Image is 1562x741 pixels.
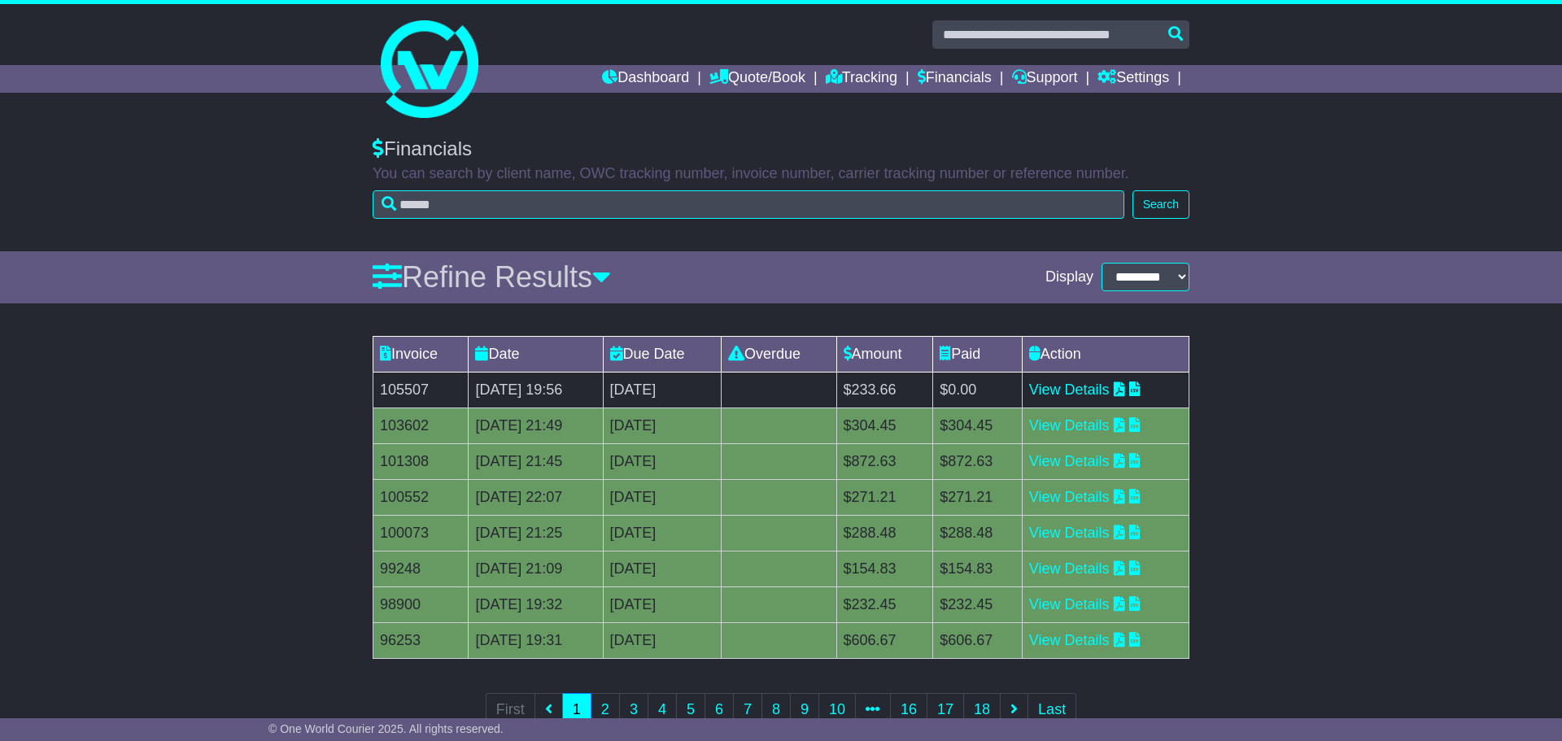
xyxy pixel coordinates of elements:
[648,693,677,726] a: 4
[469,372,603,408] td: [DATE] 19:56
[469,515,603,551] td: [DATE] 21:25
[603,515,721,551] td: [DATE]
[1029,596,1110,612] a: View Details
[373,586,469,622] td: 98900
[933,622,1023,658] td: $606.67
[469,551,603,586] td: [DATE] 21:09
[603,586,721,622] td: [DATE]
[1029,489,1110,505] a: View Details
[1045,268,1093,286] span: Display
[705,693,734,726] a: 6
[603,372,721,408] td: [DATE]
[373,515,469,551] td: 100073
[890,693,927,726] a: 16
[268,722,504,735] span: © One World Courier 2025. All rights reserved.
[1097,65,1169,93] a: Settings
[603,408,721,443] td: [DATE]
[373,443,469,479] td: 101308
[1029,632,1110,648] a: View Details
[591,693,620,726] a: 2
[373,260,611,294] a: Refine Results
[619,693,648,726] a: 3
[1029,525,1110,541] a: View Details
[373,622,469,658] td: 96253
[933,551,1023,586] td: $154.83
[1028,693,1076,726] a: Last
[469,336,603,372] td: Date
[1012,65,1078,93] a: Support
[933,372,1023,408] td: $0.00
[927,693,964,726] a: 17
[676,693,705,726] a: 5
[373,372,469,408] td: 105507
[603,479,721,515] td: [DATE]
[933,408,1023,443] td: $304.45
[709,65,805,93] a: Quote/Book
[836,408,933,443] td: $304.45
[603,622,721,658] td: [DATE]
[1029,560,1110,577] a: View Details
[1132,190,1189,219] button: Search
[373,137,1189,161] div: Financials
[469,443,603,479] td: [DATE] 21:45
[602,65,689,93] a: Dashboard
[836,551,933,586] td: $154.83
[603,551,721,586] td: [DATE]
[373,479,469,515] td: 100552
[469,479,603,515] td: [DATE] 22:07
[836,336,933,372] td: Amount
[469,408,603,443] td: [DATE] 21:49
[826,65,897,93] a: Tracking
[933,586,1023,622] td: $232.45
[836,515,933,551] td: $288.48
[836,443,933,479] td: $872.63
[933,479,1023,515] td: $271.21
[933,336,1023,372] td: Paid
[373,408,469,443] td: 103602
[373,551,469,586] td: 99248
[836,586,933,622] td: $232.45
[1029,417,1110,434] a: View Details
[761,693,791,726] a: 8
[836,372,933,408] td: $233.66
[1029,381,1110,398] a: View Details
[603,336,721,372] td: Due Date
[963,693,1001,726] a: 18
[918,65,992,93] a: Financials
[733,693,762,726] a: 7
[603,443,721,479] td: [DATE]
[933,443,1023,479] td: $872.63
[818,693,856,726] a: 10
[1029,453,1110,469] a: View Details
[373,336,469,372] td: Invoice
[790,693,819,726] a: 9
[722,336,836,372] td: Overdue
[1022,336,1189,372] td: Action
[933,515,1023,551] td: $288.48
[373,165,1189,183] p: You can search by client name, OWC tracking number, invoice number, carrier tracking number or re...
[836,622,933,658] td: $606.67
[836,479,933,515] td: $271.21
[469,622,603,658] td: [DATE] 19:31
[469,586,603,622] td: [DATE] 19:32
[562,693,591,726] a: 1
